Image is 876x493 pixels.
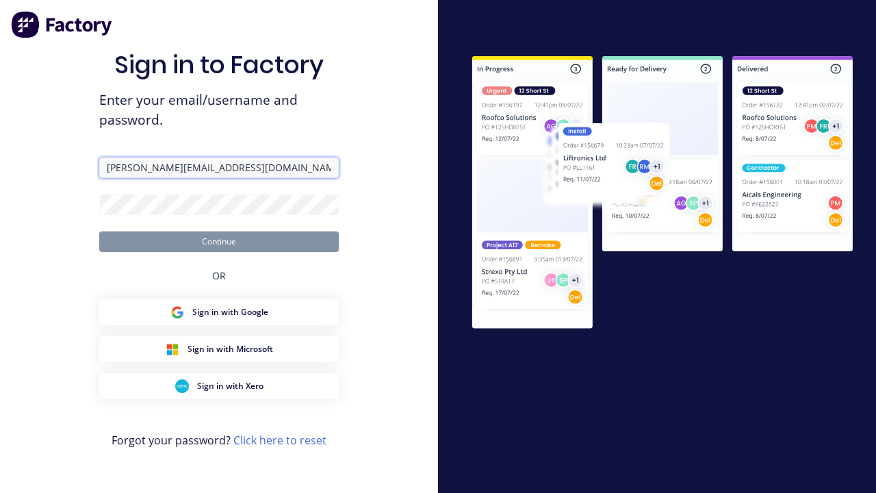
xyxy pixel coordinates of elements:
div: OR [212,252,226,299]
button: Microsoft Sign inSign in with Microsoft [99,336,339,362]
a: Click here to reset [233,433,326,448]
button: Google Sign inSign in with Google [99,299,339,325]
span: Enter your email/username and password. [99,90,339,130]
h1: Sign in to Factory [114,50,324,79]
img: Microsoft Sign in [166,342,179,356]
img: Google Sign in [170,305,184,319]
img: Sign in [449,35,876,353]
button: Continue [99,231,339,252]
span: Sign in with Google [192,306,268,318]
span: Sign in with Microsoft [188,343,273,355]
img: Factory [11,11,114,38]
span: Forgot your password? [112,432,326,448]
img: Xero Sign in [175,379,189,393]
span: Sign in with Xero [197,380,263,392]
button: Xero Sign inSign in with Xero [99,373,339,399]
input: Email/Username [99,157,339,178]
